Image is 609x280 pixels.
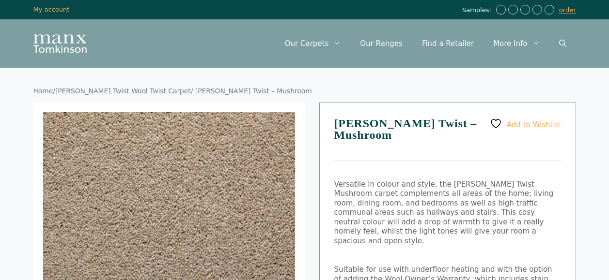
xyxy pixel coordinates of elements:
[55,87,191,95] a: [PERSON_NAME] Twist Wool Twist Carpet
[350,29,412,58] a: Our Ranges
[275,29,576,58] nav: Primary
[275,29,351,58] a: Our Carpets
[484,29,549,58] a: More Info
[33,87,53,95] a: Home
[462,6,494,15] span: Samples:
[334,180,561,246] p: Versatile in colour and style, the [PERSON_NAME] Twist Mushroom carpet complements all areas of t...
[334,118,561,161] h1: [PERSON_NAME] Twist – Mushroom
[412,29,484,58] a: Find a Retailer
[33,34,87,53] img: Manx Tomkinson
[559,6,576,14] a: order
[549,29,576,58] a: Open Search Bar
[507,120,561,129] span: Add to Wishlist
[33,87,576,96] nav: Breadcrumb
[490,118,561,130] a: Add to Wishlist
[33,6,70,13] a: My account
